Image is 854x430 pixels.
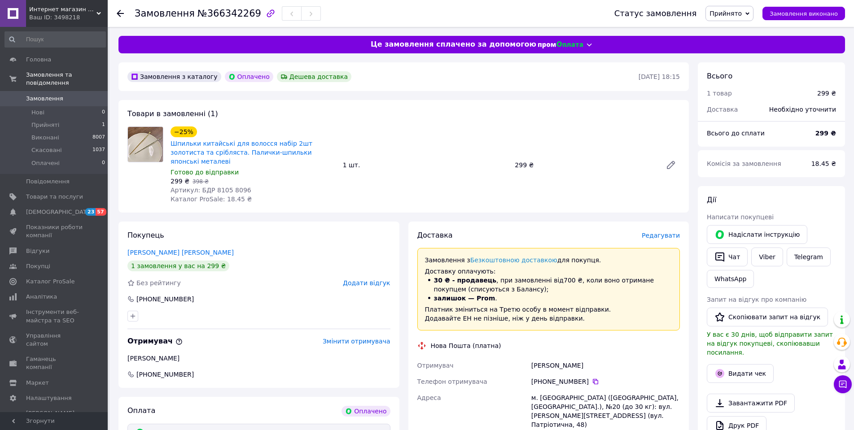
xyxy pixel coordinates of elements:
[662,156,680,174] a: Редагувати
[29,13,108,22] div: Ваш ID: 3498218
[417,362,454,369] span: Отримувач
[764,100,841,119] div: Необхідно уточнити
[102,121,105,129] span: 1
[707,296,806,303] span: Запит на відгук про компанію
[425,276,673,294] li: , при замовленні від 700 ₴ , коли воно отримане покупцем (списуються з Балансу);
[429,341,504,350] div: Нова Пошта (платна)
[342,406,390,417] div: Оплачено
[31,121,59,129] span: Прийняті
[171,140,312,165] a: Шпильки китайські для волосся набір 2шт золотиста та срібляста. Палички-шпильки японські металеві
[171,126,197,137] div: −25%
[127,249,234,256] a: [PERSON_NAME] [PERSON_NAME]
[26,56,51,64] span: Головна
[102,109,105,117] span: 0
[707,364,774,383] button: Видати чек
[31,109,44,117] span: Нові
[26,262,50,270] span: Покупці
[434,277,497,284] b: 30 ₴ - продавець
[127,109,218,118] span: Товари в замовленні (1)
[425,305,673,323] p: Платник зміниться на Третю особу в момент відправки. Додавайте ЕН не пізніше, ніж у день відправки.
[434,295,495,302] b: залишок — Prom
[171,195,252,203] span: Каталог ProSale: 18.45 ₴
[371,39,536,50] span: Це замовлення сплачено за допомогою
[323,338,390,345] span: Змінити отримувача
[642,232,680,239] span: Редагувати
[171,178,189,185] span: 299 ₴
[614,9,697,18] div: Статус замовлення
[707,213,774,221] span: Написати покупцеві
[136,370,195,379] span: [PHONE_NUMBER]
[26,95,63,103] span: Замовлення
[127,71,221,82] div: Замовлення з каталогу
[31,134,59,142] span: Виконані
[26,308,83,324] span: Інструменти веб-майстра та SEO
[815,130,836,137] b: 299 ₴
[530,357,682,374] div: [PERSON_NAME]
[136,295,195,304] div: [PHONE_NUMBER]
[707,308,828,326] button: Скопіювати запит на відгук
[470,256,557,264] a: Безкоштовною доставкою
[26,332,83,348] span: Управління сайтом
[171,169,239,176] span: Готово до відправки
[417,231,453,239] span: Доставка
[225,71,273,82] div: Оплачено
[707,160,781,167] span: Комісія за замовлення
[171,187,251,194] span: Артикул: БДР 8105 8096
[425,294,673,303] li: .
[707,130,765,137] span: Всього до сплати
[709,10,742,17] span: Прийнято
[639,73,680,80] time: [DATE] 18:15
[135,8,195,19] span: Замовлення
[811,160,836,167] span: 18.45 ₴
[85,208,96,216] span: 23
[4,31,106,48] input: Пошук
[26,394,72,402] span: Налаштування
[31,159,60,167] span: Оплачені
[26,193,83,201] span: Товари та послуги
[26,223,83,239] span: Показники роботи компанії
[707,72,732,80] span: Всього
[96,208,106,216] span: 57
[707,270,754,288] a: WhatsApp
[531,377,680,386] div: [PHONE_NUMBER]
[102,159,105,167] span: 0
[26,71,108,87] span: Замовлення та повідомлення
[707,106,738,113] span: Доставка
[193,178,209,185] span: 398 ₴
[751,248,783,266] a: Viber
[197,8,261,19] span: №366342269
[136,279,181,287] span: Без рейтингу
[29,5,96,13] span: Интернет магазин GoGoShop
[26,178,70,186] span: Повідомлення
[425,256,673,265] p: Замовлення з для покупця.
[343,279,390,287] span: Додати відгук
[26,355,83,371] span: Гаманець компанії
[127,354,390,363] div: [PERSON_NAME]
[417,394,441,401] span: Адреса
[92,134,105,142] span: 8007
[26,278,74,286] span: Каталог ProSale
[26,379,49,387] span: Маркет
[770,10,838,17] span: Замовлення виконано
[834,375,852,393] button: Чат з покупцем
[417,378,487,385] span: Телефон отримувача
[26,247,49,255] span: Відгуки
[817,89,836,98] div: 299 ₴
[707,394,795,413] a: Завантажити PDF
[92,146,105,154] span: 1037
[707,225,807,244] button: Надіслати інструкцію
[31,146,62,154] span: Скасовані
[127,406,155,415] span: Оплата
[707,248,748,266] button: Чат
[762,7,845,20] button: Замовлення виконано
[26,293,57,301] span: Аналітика
[417,248,680,331] div: Доставку оплачують:
[127,231,164,239] span: Покупець
[707,331,833,356] span: У вас є 30 днів, щоб відправити запит на відгук покупцеві, скопіювавши посилання.
[127,261,229,271] div: 1 замовлення у вас на 299 ₴
[127,337,183,345] span: Отримувач
[707,90,732,97] span: 1 товар
[787,248,831,266] a: Telegram
[339,159,512,171] div: 1 шт.
[511,159,658,171] div: 299 ₴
